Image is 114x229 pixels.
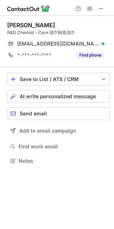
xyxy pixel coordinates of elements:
button: Reveal Button [76,52,104,59]
button: Add to email campaign [7,124,110,137]
span: AI write personalized message [20,94,96,99]
button: Find work email [7,142,110,152]
div: R&D Chemist - Care 湿巾制造湿巾 [7,29,110,36]
button: save-profile-one-click [7,73,110,86]
button: Notes [7,156,110,166]
span: Notes [19,158,107,164]
img: ContactOut v5.3.10 [7,4,50,13]
div: Save to List / ATS / CRM [20,76,97,82]
span: [EMAIL_ADDRESS][DOMAIN_NAME] [17,40,99,47]
span: Send email [20,111,47,116]
div: [PERSON_NAME] [7,22,55,29]
span: Find work email [19,143,107,150]
span: Add to email campaign [19,128,76,134]
button: AI write personalized message [7,90,110,103]
button: Send email [7,107,110,120]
